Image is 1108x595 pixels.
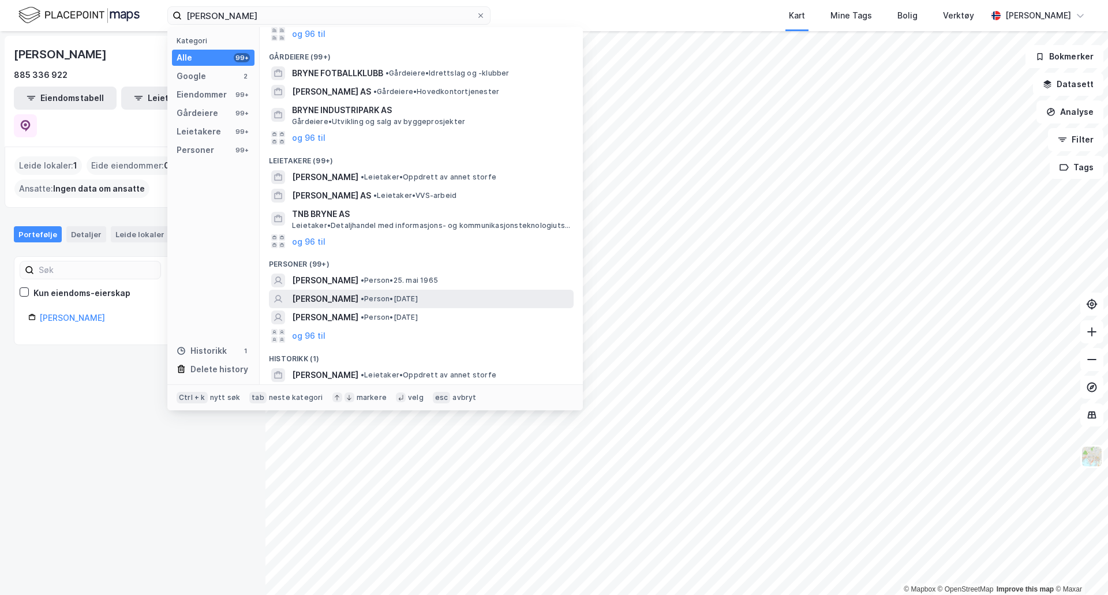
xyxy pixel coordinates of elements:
span: • [361,276,364,285]
iframe: Chat Widget [1050,540,1108,595]
div: Kart [789,9,805,23]
span: Person • [DATE] [361,313,418,322]
span: [PERSON_NAME] AS [292,85,371,99]
span: Leietaker • VVS-arbeid [373,191,456,200]
button: Bokmerker [1025,45,1103,68]
div: Leide lokaler : [14,156,82,175]
div: Delete history [190,362,248,376]
button: og 96 til [292,234,325,248]
div: Leide lokaler [111,226,183,242]
span: Gårdeiere • Hovedkontortjenester [373,87,499,96]
div: esc [433,392,451,403]
div: Gårdeiere [177,106,218,120]
div: Historikk (1) [260,345,583,366]
span: Leietaker • Detaljhandel med informasjons- og kommunikasjonsteknologiutstyr [292,221,571,230]
div: Eiendommer [177,88,227,102]
button: og 96 til [292,329,325,343]
div: Kategori [177,36,254,45]
div: nytt søk [210,393,241,402]
div: 99+ [234,108,250,118]
div: Personer (99+) [260,250,583,271]
div: Gårdeiere (99+) [260,43,583,64]
input: Søk [34,261,160,279]
span: [PERSON_NAME] [292,310,358,324]
span: [PERSON_NAME] [292,170,358,184]
span: TNB BRYNE AS [292,207,569,221]
div: Mine Tags [830,9,872,23]
span: BRYNE FOTBALLKLUBB [292,66,383,80]
div: [PERSON_NAME] [1005,9,1071,23]
span: • [361,313,364,321]
div: Leietakere (99+) [260,147,583,168]
div: Portefølje [14,226,62,242]
span: Ingen data om ansatte [53,182,145,196]
span: BRYNE INDUSTRIPARK AS [292,103,569,117]
div: 2 [241,72,250,81]
span: Leietaker • Oppdrett av annet storfe [361,173,496,182]
span: [PERSON_NAME] AS [292,189,371,203]
span: • [361,371,364,379]
div: neste kategori [269,393,323,402]
a: Mapbox [904,585,935,593]
span: • [385,69,389,77]
div: Alle [177,51,192,65]
input: Søk på adresse, matrikkel, gårdeiere, leietakere eller personer [182,7,476,24]
span: 1 [73,159,77,173]
span: Person • [DATE] [361,294,418,304]
span: [PERSON_NAME] [292,368,358,382]
div: Bolig [897,9,918,23]
div: 99+ [234,145,250,155]
span: Person • 25. mai 1965 [361,276,438,285]
span: [PERSON_NAME] [292,292,358,306]
div: Detaljer [66,226,106,242]
button: og 96 til [292,27,325,41]
span: Gårdeiere • Idrettslag og -klubber [385,69,510,78]
button: Analyse [1036,100,1103,124]
button: Tags [1050,156,1103,179]
div: 99+ [234,127,250,136]
button: Filter [1048,128,1103,151]
div: Kun eiendoms-eierskap [33,286,130,300]
div: Google [177,69,206,83]
div: Ctrl + k [177,392,208,403]
a: Improve this map [997,585,1054,593]
span: Leietaker • Oppdrett av annet storfe [361,371,496,380]
button: Eiendomstabell [14,87,117,110]
div: 1 [241,346,250,355]
div: Leietakere [177,125,221,139]
div: 885 336 922 [14,68,68,82]
div: markere [357,393,387,402]
img: Z [1081,446,1103,467]
div: Eide eiendommer : [87,156,174,175]
div: 99+ [234,90,250,99]
img: logo.f888ab2527a4732fd821a326f86c7f29.svg [18,5,140,25]
div: Ansatte : [14,179,149,198]
button: Datasett [1033,73,1103,96]
div: 1 [167,229,178,240]
div: 99+ [234,53,250,62]
div: tab [249,392,267,403]
a: OpenStreetMap [938,585,994,593]
span: 0 [164,159,170,173]
span: [PERSON_NAME] [292,274,358,287]
a: [PERSON_NAME] [39,313,105,323]
div: Verktøy [943,9,974,23]
div: velg [408,393,424,402]
span: • [361,173,364,181]
span: • [373,87,377,96]
button: og 96 til [292,131,325,145]
div: avbryt [452,393,476,402]
span: • [361,294,364,303]
div: [PERSON_NAME] [14,45,108,63]
span: Gårdeiere • Utvikling og salg av byggeprosjekter [292,117,465,126]
div: Kontrollprogram for chat [1050,540,1108,595]
div: Historikk [177,344,227,358]
div: Personer [177,143,214,157]
button: Leietakertabell [121,87,224,110]
span: • [373,191,377,200]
